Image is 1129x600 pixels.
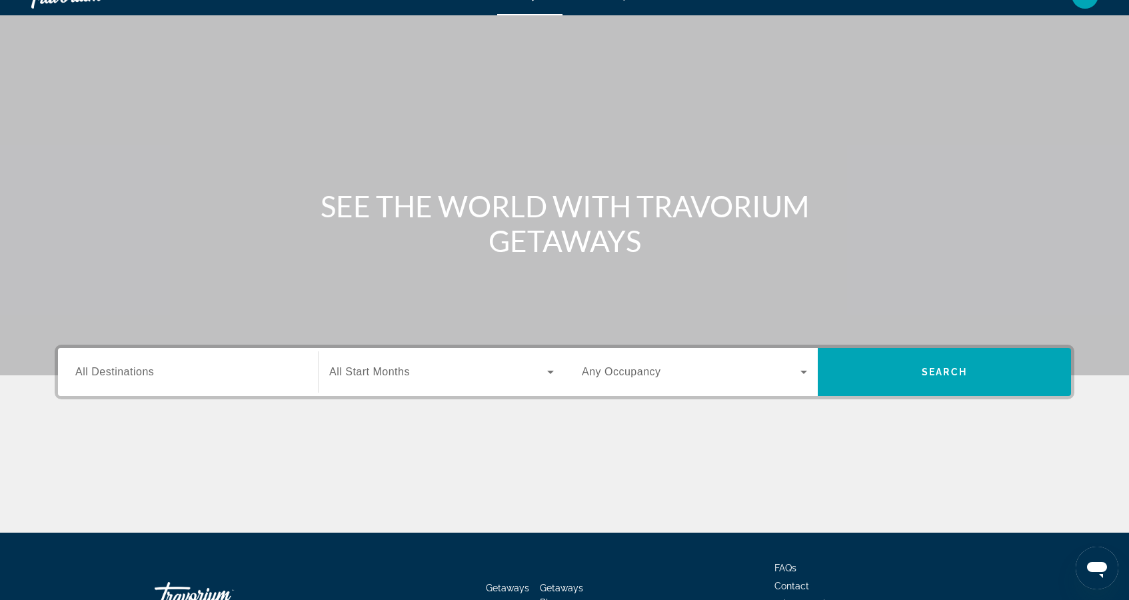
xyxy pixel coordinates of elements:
span: Search [922,367,967,377]
span: All Destinations [75,366,154,377]
div: Search widget [58,348,1071,396]
a: FAQs [774,563,796,573]
span: Any Occupancy [582,366,661,377]
h1: SEE THE WORLD WITH TRAVORIUM GETAWAYS [315,189,814,258]
a: Contact [774,581,809,591]
button: Search [818,348,1071,396]
input: Select destination [75,365,301,381]
span: All Start Months [329,366,410,377]
iframe: Button to launch messaging window [1076,547,1118,589]
a: Getaways [486,583,529,593]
